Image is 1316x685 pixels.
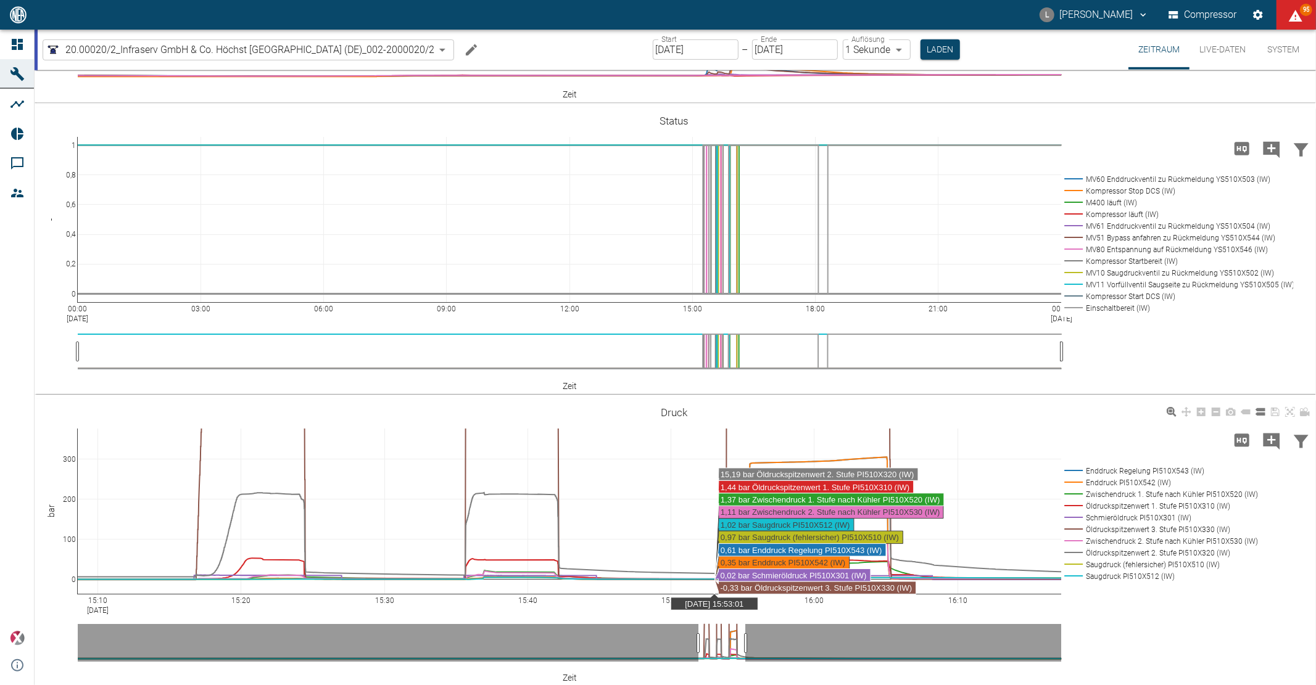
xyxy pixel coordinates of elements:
span: Hohe Auflösung [1227,433,1257,445]
label: Ende [761,34,777,44]
button: Compressor [1166,4,1239,26]
img: logo [9,6,28,23]
button: Live-Daten [1190,30,1256,70]
button: Laden [921,39,960,60]
button: Zeitraum [1128,30,1190,70]
button: Einstellungen [1247,4,1269,26]
div: L [1040,7,1054,22]
input: DD.MM.YYYY [752,39,838,60]
button: luca.corigliano@neuman-esser.com [1038,4,1151,26]
button: Daten filtern [1286,424,1316,456]
label: Auflösung [851,34,885,44]
a: 20.00020/2_Infraserv GmbH & Co. Höchst [GEOGRAPHIC_DATA] (DE)_002-2000020/2 [46,43,434,57]
input: DD.MM.YYYY [653,39,739,60]
button: Kommentar hinzufügen [1257,133,1286,165]
button: Kommentar hinzufügen [1257,424,1286,456]
label: Start [661,34,677,44]
button: System [1256,30,1311,70]
p: – [742,43,748,57]
div: 1 Sekunde [843,39,911,60]
span: 20.00020/2_Infraserv GmbH & Co. Höchst [GEOGRAPHIC_DATA] (DE)_002-2000020/2 [65,43,434,57]
button: Machine bearbeiten [459,38,484,62]
span: Hohe Auflösung [1227,142,1257,154]
span: 95 [1300,4,1312,16]
button: Daten filtern [1286,133,1316,165]
img: Xplore Logo [10,631,25,646]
